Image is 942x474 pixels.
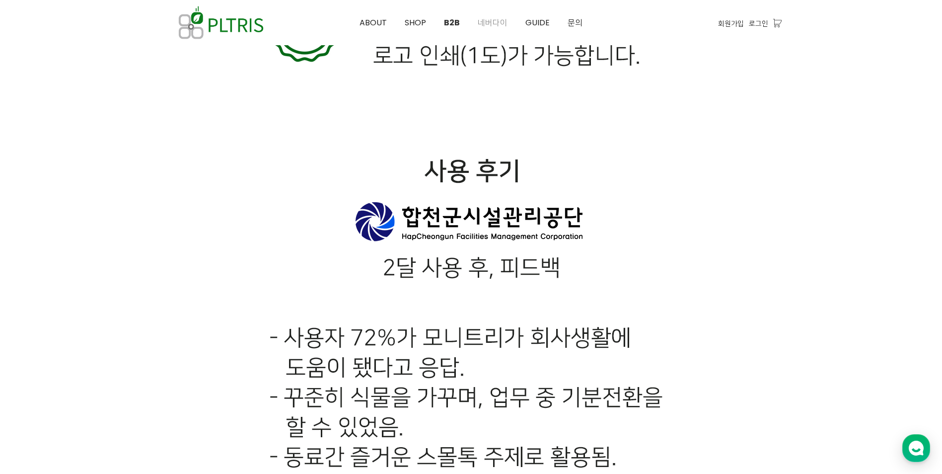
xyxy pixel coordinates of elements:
a: 네버다이 [469,0,516,45]
span: ABOUT [360,17,387,28]
span: 문의 [568,17,582,28]
span: 설정 [153,330,165,338]
a: SHOP [396,0,435,45]
a: 설정 [128,315,191,340]
span: 네버다이 [478,17,507,28]
span: B2B [444,17,460,28]
a: ABOUT [351,0,396,45]
a: 문의 [559,0,591,45]
a: 로그인 [749,18,768,29]
a: 대화 [66,315,128,340]
span: 홈 [31,330,37,338]
span: SHOP [405,17,426,28]
a: 홈 [3,315,66,340]
a: GUIDE [516,0,559,45]
a: B2B [435,0,469,45]
a: 회원가입 [718,18,744,29]
span: GUIDE [525,17,550,28]
span: 대화 [91,330,103,338]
